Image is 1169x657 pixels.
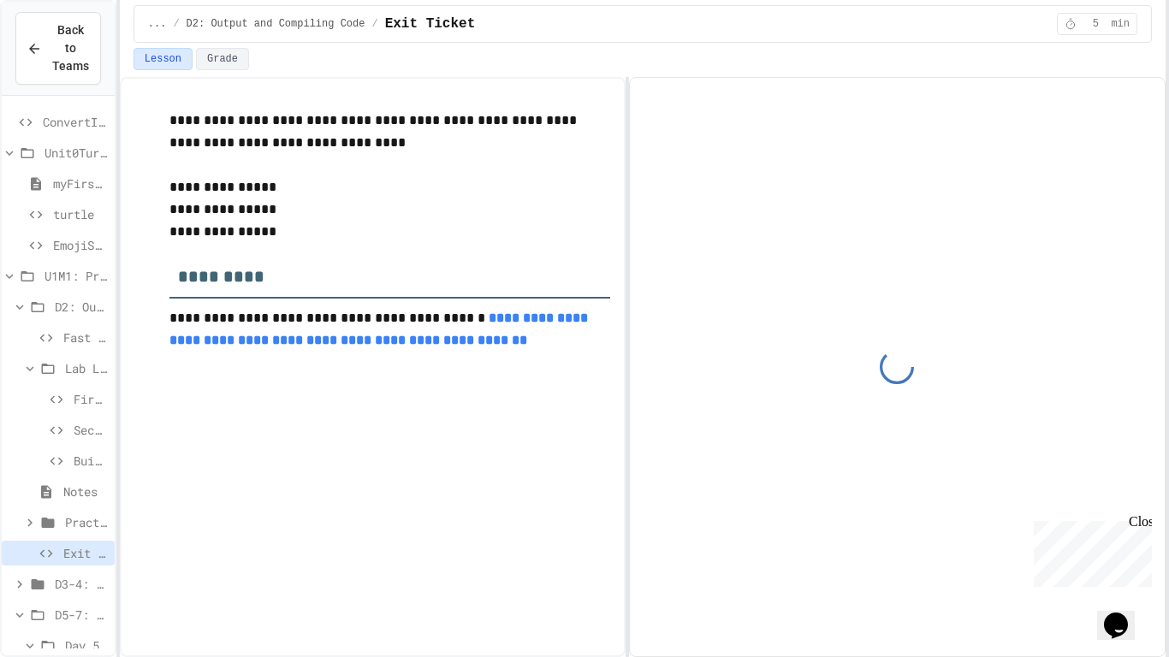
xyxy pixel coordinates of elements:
span: myFirstJavaProgram [53,175,108,192]
span: Exit Ticket [63,544,108,562]
span: min [1111,17,1130,31]
span: First Challenge - Manual Column Alignment [74,390,108,408]
iframe: chat widget [1027,514,1152,587]
span: Notes [63,482,108,500]
span: EmojiStarter [53,236,108,254]
span: Exit Ticket [385,14,476,34]
span: / [173,17,179,31]
span: U1M1: Primitives, Variables, Basic I/O [45,267,108,285]
span: ConvertInchesGRADED [43,113,108,131]
button: Lesson [134,48,193,70]
span: ... [148,17,167,31]
span: 5 [1082,17,1109,31]
span: / [371,17,377,31]
span: Unit0TurtleAvatar [45,144,108,162]
span: Second Challenge - Special Characters [74,421,108,439]
span: Building a Rocket (ASCII Art) [74,452,108,470]
iframe: chat widget [1097,589,1152,640]
span: D5-7: Data Types and Number Calculations [55,606,108,624]
span: D2: Output and Compiling Code [55,298,108,316]
span: Back to Teams [52,21,89,75]
div: Chat with us now!Close [7,7,118,109]
button: Back to Teams [15,12,101,85]
span: D2: Output and Compiling Code [187,17,365,31]
span: turtle [53,205,108,223]
span: Day 5 [65,636,108,654]
span: Lab Lecture (20 mins) [65,359,108,377]
button: Grade [196,48,249,70]
span: Practice (20 mins) [65,513,108,531]
span: Fast Start [63,328,108,346]
span: D3-4: Variables and Input [55,575,108,593]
